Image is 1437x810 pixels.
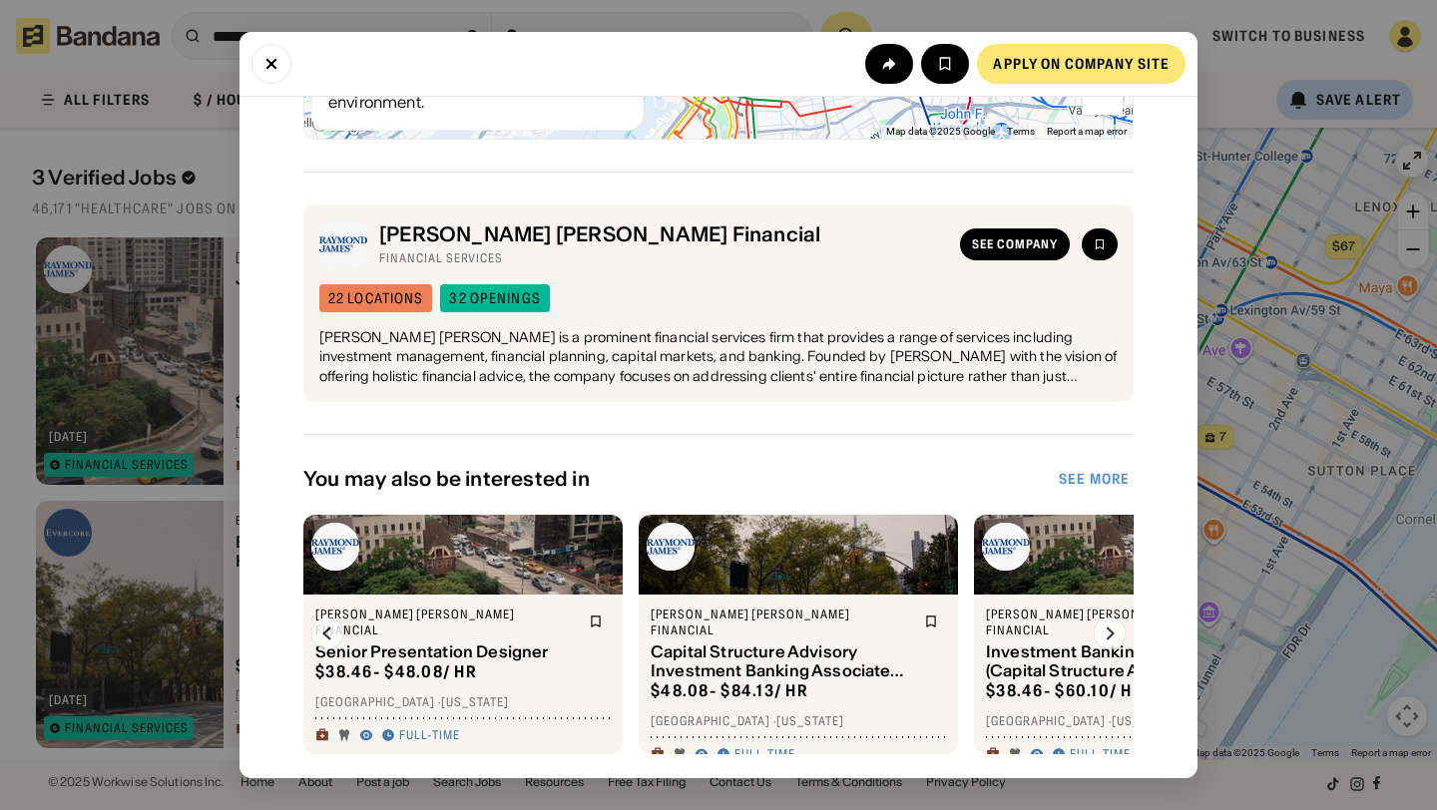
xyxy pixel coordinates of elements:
div: $ 38.46 - $48.08 / hr [315,661,477,682]
img: Raymond James Financial logo [319,220,367,268]
div: Full-time [399,727,460,743]
div: Apply on company site [993,57,1170,71]
img: Google [309,113,375,139]
img: Left Arrow [311,617,343,649]
div: [PERSON_NAME] [PERSON_NAME] Financial [986,607,1247,637]
a: Terms (opens in new tab) [1007,126,1035,137]
div: [GEOGRAPHIC_DATA] · [US_STATE] [651,713,946,729]
a: Open this area in Google Maps (opens a new window) [309,113,375,139]
div: 22 locations [328,291,423,305]
div: [PERSON_NAME] [PERSON_NAME] is a prominent financial services firm that provides a range of servi... [319,328,1118,387]
div: See company [972,238,1058,250]
div: $ 48.08 - $84.13 / hr [651,680,808,701]
div: Senior Presentation Designer [315,642,577,661]
div: Full-time [734,746,795,762]
a: Report a map error [1047,126,1127,137]
button: Close [251,44,291,84]
img: Raymond James Financial logo [647,523,695,571]
div: [GEOGRAPHIC_DATA] · [US_STATE] [315,694,611,710]
span: Map data ©2025 Google [886,126,995,137]
div: [GEOGRAPHIC_DATA] · [US_STATE] [986,713,1281,729]
div: [PERSON_NAME] [PERSON_NAME] Financial [379,222,948,246]
img: Right Arrow [1094,617,1126,649]
div: Financial Services [379,250,948,266]
div: You may also be interested in [303,467,1055,491]
div: See more [1059,472,1130,486]
div: $ 38.46 - $60.10 / hr [986,680,1144,701]
div: [PERSON_NAME] [PERSON_NAME] Financial [315,607,577,637]
img: Raymond James Financial logo [982,523,1030,571]
img: Raymond James Financial logo [311,523,359,571]
div: 32 openings [449,291,540,305]
div: Investment Banking Analyst II/III (Capital Structure Advisory) [986,642,1247,680]
div: Full-time [1070,746,1131,762]
div: Capital Structure Advisory Investment Banking Associate ([GEOGRAPHIC_DATA]) [651,642,912,680]
div: [PERSON_NAME] [PERSON_NAME] Financial [651,607,912,637]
